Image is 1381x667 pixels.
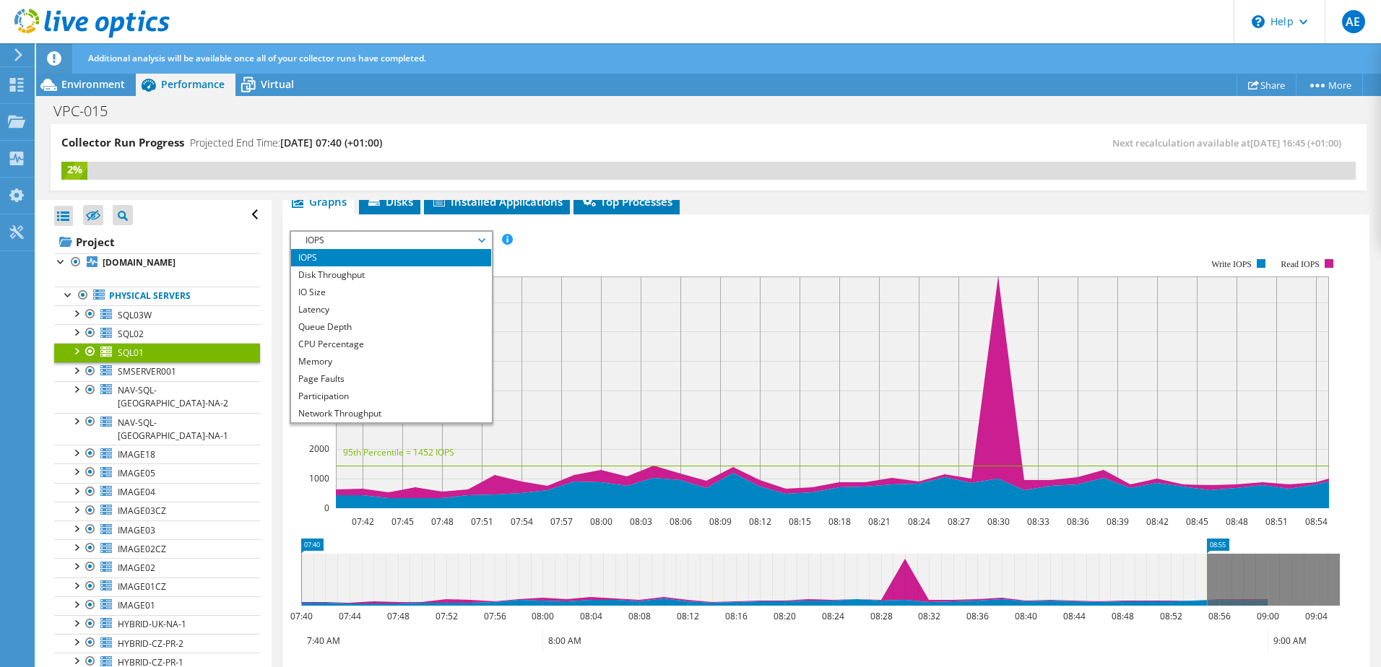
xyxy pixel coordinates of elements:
text: 08:04 [579,610,602,622]
text: 07:48 [430,515,453,528]
text: 08:44 [1062,610,1085,622]
a: HYBRID-CZ-PR-2 [54,634,260,653]
text: 07:45 [391,515,413,528]
b: [DOMAIN_NAME] [103,256,176,269]
span: IMAGE01 [118,599,155,611]
text: 08:33 [1026,515,1049,528]
span: Top Processes [581,194,672,209]
a: IMAGE01CZ [54,577,260,596]
text: 08:24 [821,610,844,622]
span: Graphs [290,194,347,209]
text: 08:00 [589,515,612,528]
li: CPU Percentage [291,336,491,353]
text: 08:00 [531,610,553,622]
span: IMAGE01CZ [118,580,166,593]
a: IMAGE03 [54,520,260,539]
text: 08:27 [947,515,969,528]
text: 08:20 [773,610,795,622]
a: Share [1237,74,1296,96]
li: Latency [291,301,491,318]
a: SQL01 [54,343,260,362]
text: 08:45 [1185,515,1208,528]
span: Environment [61,77,125,91]
text: 07:42 [351,515,373,528]
li: Memory [291,353,491,370]
span: IMAGE02CZ [118,543,166,555]
h1: VPC-015 [47,103,130,119]
span: Disks [366,194,413,209]
span: IMAGE05 [118,467,155,479]
span: Next recalculation available at [1112,136,1348,149]
text: 08:32 [917,610,940,622]
text: 09:04 [1304,610,1327,622]
text: 07:54 [510,515,532,528]
li: Queue Depth [291,318,491,336]
span: SQL01 [118,346,144,359]
text: 08:03 [629,515,651,528]
text: 08:16 [724,610,747,622]
span: IMAGE18 [118,448,155,461]
text: 08:21 [867,515,890,528]
text: 07:51 [470,515,493,528]
a: IMAGE18 [54,445,260,463]
text: 07:52 [435,610,457,622]
a: SQL03W [54,305,260,324]
span: Installed Applications [431,194,563,209]
text: 08:36 [1066,515,1088,528]
a: HYBRID-UK-NA-1 [54,615,260,634]
text: 09:00 [1256,610,1278,622]
text: 08:39 [1106,515,1128,528]
text: 08:24 [907,515,930,528]
a: SMSERVER001 [54,362,260,381]
a: NAV-SQL-[GEOGRAPHIC_DATA]-NA-2 [54,381,260,413]
a: IMAGE05 [54,463,260,482]
text: Read IOPS [1281,259,1320,269]
text: 08:12 [676,610,698,622]
text: 07:57 [550,515,572,528]
text: 08:08 [628,610,650,622]
span: IMAGE02 [118,562,155,574]
text: 08:56 [1208,610,1230,622]
a: IMAGE02CZ [54,539,260,558]
text: 08:52 [1159,610,1182,622]
text: 08:54 [1304,515,1327,528]
span: AE [1342,10,1365,33]
a: Physical Servers [54,287,260,305]
a: IMAGE01 [54,596,260,615]
text: 08:51 [1265,515,1287,528]
text: 07:40 [290,610,312,622]
a: More [1296,74,1363,96]
a: Project [54,230,260,253]
span: [DATE] 07:40 (+01:00) [280,136,382,149]
li: IO Size [291,284,491,301]
div: 2% [61,162,87,178]
span: [DATE] 16:45 (+01:00) [1250,136,1341,149]
text: 08:30 [987,515,1009,528]
text: 08:12 [748,515,771,528]
li: Disk Throughput [291,266,491,284]
span: IMAGE03 [118,524,155,536]
text: 07:56 [483,610,506,622]
text: 08:15 [788,515,810,528]
text: 2000 [309,443,329,455]
li: Page Faults [291,370,491,388]
li: Participation [291,388,491,405]
span: IMAGE04 [118,486,155,498]
text: 08:28 [870,610,892,622]
span: NAV-SQL-[GEOGRAPHIC_DATA]-NA-2 [118,384,228,409]
text: 08:40 [1014,610,1036,622]
span: IOPS [298,232,484,249]
a: IMAGE03CZ [54,502,260,520]
h4: Projected End Time: [190,135,382,151]
span: SMSERVER001 [118,365,176,378]
span: HYBRID-CZ-PR-2 [118,637,183,650]
text: 08:18 [828,515,850,528]
text: 07:44 [338,610,360,622]
text: 08:36 [966,610,988,622]
span: SQL03W [118,309,152,321]
li: Network Throughput [291,405,491,422]
span: SQL02 [118,328,144,340]
a: IMAGE04 [54,483,260,502]
a: SQL02 [54,324,260,343]
svg: \n [1252,15,1265,28]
